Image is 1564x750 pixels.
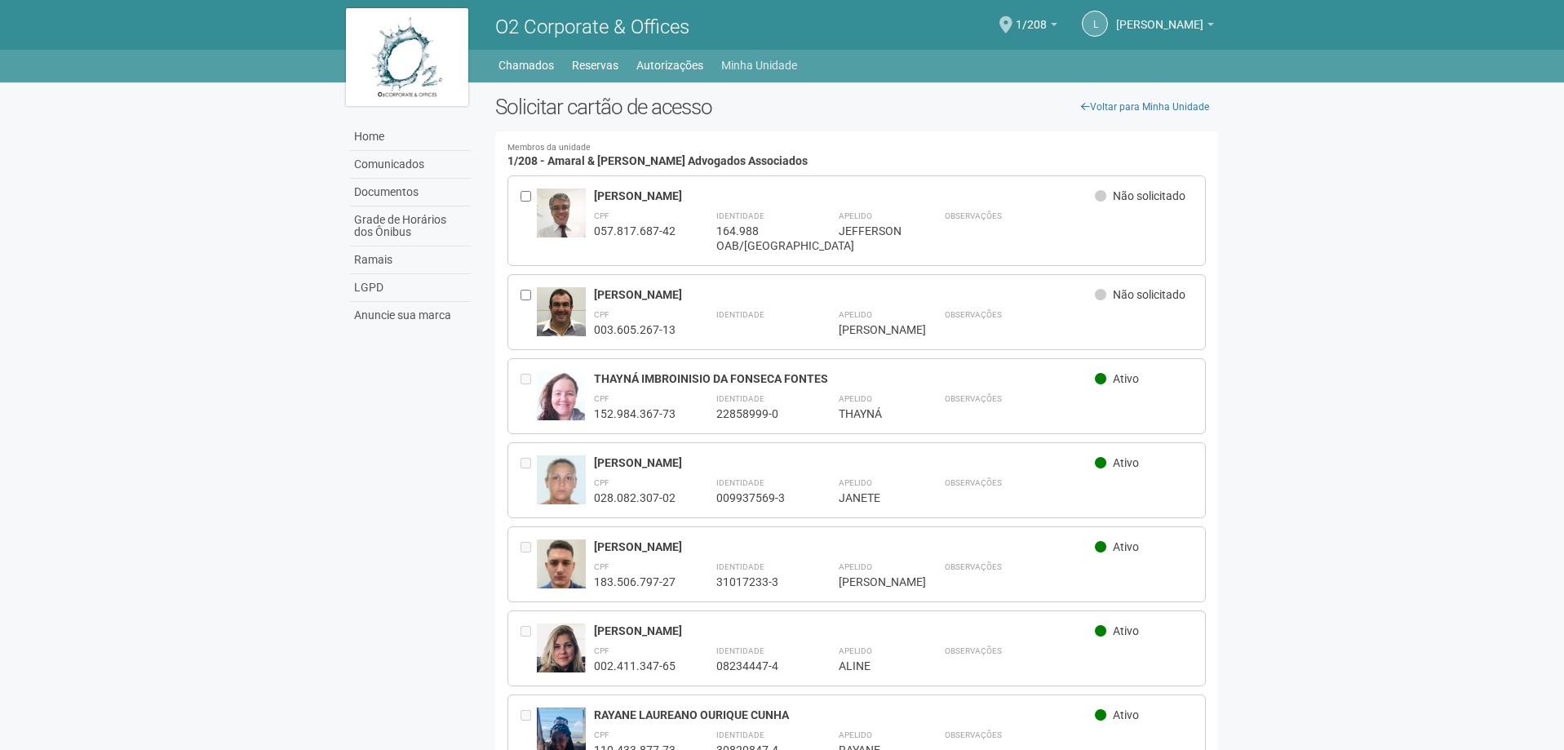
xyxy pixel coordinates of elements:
a: Anuncie sua marca [350,302,471,329]
strong: CPF [594,394,609,403]
strong: Identidade [716,562,764,571]
a: Reservas [572,54,618,77]
div: [PERSON_NAME] [839,575,904,589]
strong: CPF [594,310,609,319]
span: Ativo [1113,708,1139,721]
strong: Observações [945,730,1002,739]
a: Minha Unidade [721,54,797,77]
div: THAYNÁ [839,406,904,421]
span: O2 Corporate & Offices [495,16,689,38]
strong: CPF [594,646,609,655]
div: 183.506.797-27 [594,575,676,589]
span: Não solicitado [1113,288,1185,301]
div: 31017233-3 [716,575,798,589]
img: user.jpg [537,287,586,353]
div: 152.984.367-73 [594,406,676,421]
img: user.jpg [537,371,586,437]
a: Ramais [350,246,471,274]
strong: Observações [945,211,1002,220]
div: 22858999-0 [716,406,798,421]
a: LGPD [350,274,471,302]
a: Chamados [498,54,554,77]
span: Não solicitado [1113,189,1185,202]
strong: Identidade [716,730,764,739]
h2: Solicitar cartão de acesso [495,95,1219,119]
strong: Identidade [716,310,764,319]
div: 028.082.307-02 [594,490,676,505]
strong: Observações [945,394,1002,403]
a: Autorizações [636,54,703,77]
strong: Identidade [716,478,764,487]
strong: CPF [594,478,609,487]
strong: Identidade [716,394,764,403]
div: Entre em contato com a Aministração para solicitar o cancelamento ou 2a via [521,539,537,589]
a: Voltar para Minha Unidade [1072,95,1218,119]
div: RAYANE LAUREANO OURIQUE CUNHA [594,708,1096,722]
div: [PERSON_NAME] [594,624,1096,638]
div: THAYNÁ IMBROINISIO DA FONSECA FONTES [594,371,1096,386]
div: 002.411.347-65 [594,659,676,673]
h4: 1/208 - Amaral & [PERSON_NAME] Advogados Associados [507,144,1207,167]
a: Grade de Horários dos Ônibus [350,206,471,246]
strong: Apelido [839,310,872,319]
div: JANETE [839,490,904,505]
strong: Observações [945,310,1002,319]
a: Comunicados [350,151,471,179]
a: 1/208 [1016,20,1057,33]
strong: Observações [945,478,1002,487]
div: 009937569-3 [716,490,798,505]
img: user.jpg [537,189,586,251]
div: Entre em contato com a Aministração para solicitar o cancelamento ou 2a via [521,624,537,673]
div: 08234447-4 [716,659,798,673]
div: Entre em contato com a Aministração para solicitar o cancelamento ou 2a via [521,455,537,505]
div: JEFFERSON [839,224,904,238]
div: [PERSON_NAME] [594,287,1096,302]
strong: Apelido [839,562,872,571]
div: [PERSON_NAME] [594,539,1096,554]
div: 003.605.267-13 [594,322,676,337]
a: [PERSON_NAME] [1116,20,1214,33]
div: 164.988 OAB/[GEOGRAPHIC_DATA] [716,224,798,253]
strong: Apelido [839,646,872,655]
div: Entre em contato com a Aministração para solicitar o cancelamento ou 2a via [521,371,537,421]
span: Luciana [1116,2,1203,31]
strong: Apelido [839,211,872,220]
a: L [1082,11,1108,37]
img: user.jpg [537,539,586,605]
a: Documentos [350,179,471,206]
strong: Observações [945,562,1002,571]
a: Home [350,123,471,151]
span: 1/208 [1016,2,1047,31]
div: [PERSON_NAME] [594,455,1096,470]
span: Ativo [1113,372,1139,385]
img: user.jpg [537,624,586,688]
strong: CPF [594,562,609,571]
strong: Apelido [839,394,872,403]
div: [PERSON_NAME] [839,322,904,337]
strong: CPF [594,730,609,739]
div: [PERSON_NAME] [594,189,1096,203]
small: Membros da unidade [507,144,1207,153]
span: Ativo [1113,456,1139,469]
strong: Identidade [716,646,764,655]
strong: Apelido [839,730,872,739]
span: Ativo [1113,540,1139,553]
strong: Apelido [839,478,872,487]
div: 057.817.687-42 [594,224,676,238]
img: user.jpg [537,455,586,522]
strong: Observações [945,646,1002,655]
div: ALINE [839,659,904,673]
strong: Identidade [716,211,764,220]
strong: CPF [594,211,609,220]
span: Ativo [1113,624,1139,637]
img: logo.jpg [346,8,468,106]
